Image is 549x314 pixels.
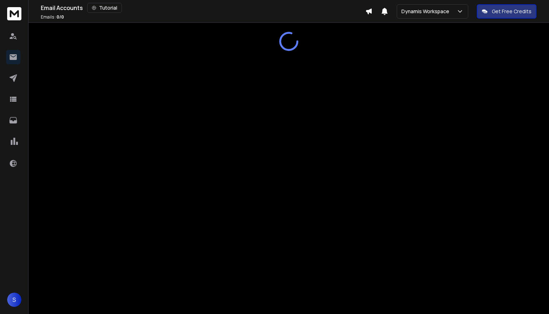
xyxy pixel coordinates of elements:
button: Get Free Credits [477,4,536,19]
p: Dynamis Workspace [401,8,452,15]
button: Tutorial [87,3,122,13]
div: Email Accounts [41,3,365,13]
span: 0 / 0 [56,14,64,20]
p: Emails : [41,14,64,20]
p: Get Free Credits [492,8,531,15]
button: S [7,293,21,307]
